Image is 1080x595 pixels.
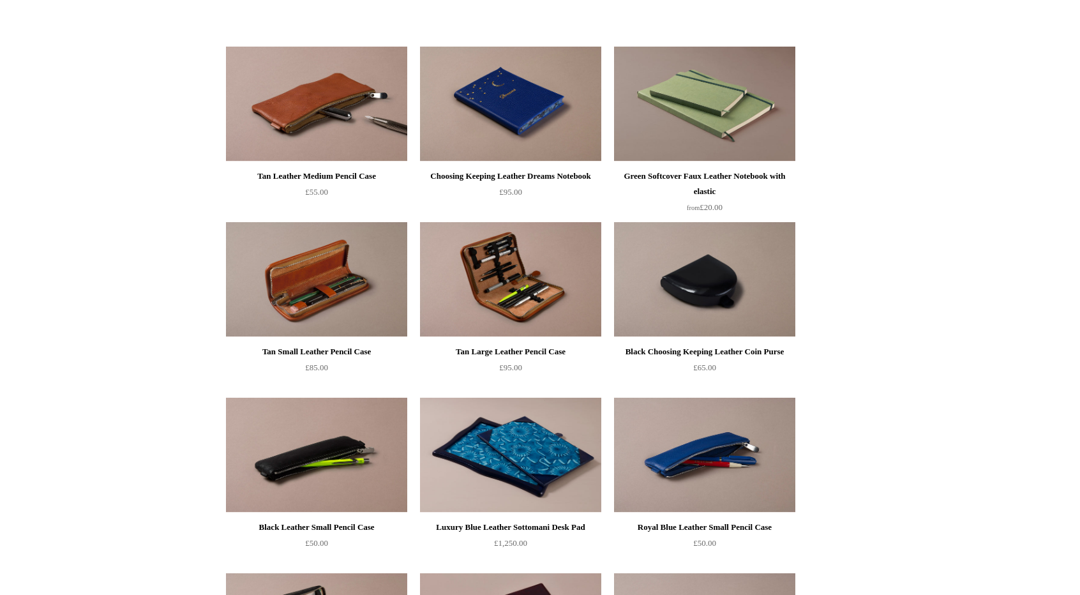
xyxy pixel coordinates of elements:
[420,398,601,513] img: Luxury Blue Leather Sottomani Desk Pad
[614,222,795,337] a: Black Choosing Keeping Leather Coin Purse Black Choosing Keeping Leather Coin Purse
[420,398,601,513] a: Luxury Blue Leather Sottomani Desk Pad Luxury Blue Leather Sottomani Desk Pad
[687,204,700,211] span: from
[423,520,598,535] div: Luxury Blue Leather Sottomani Desk Pad
[229,169,404,184] div: Tan Leather Medium Pencil Case
[614,520,795,572] a: Royal Blue Leather Small Pencil Case £50.00
[614,398,795,513] img: Royal Blue Leather Small Pencil Case
[226,47,407,162] a: Tan Leather Medium Pencil Case Tan Leather Medium Pencil Case
[693,363,716,372] span: £65.00
[614,47,795,162] a: Green Softcover Faux Leather Notebook with elastic Green Softcover Faux Leather Notebook with ela...
[499,363,522,372] span: £95.00
[226,398,407,513] a: Black Leather Small Pencil Case Black Leather Small Pencil Case
[423,344,598,359] div: Tan Large Leather Pencil Case
[687,202,723,212] span: £20.00
[617,344,792,359] div: Black Choosing Keeping Leather Coin Purse
[420,169,601,221] a: Choosing Keeping Leather Dreams Notebook £95.00
[499,187,522,197] span: £95.00
[305,363,328,372] span: £85.00
[420,222,601,337] a: Tan Large Leather Pencil Case Tan Large Leather Pencil Case
[229,344,404,359] div: Tan Small Leather Pencil Case
[305,538,328,548] span: £50.00
[226,520,407,572] a: Black Leather Small Pencil Case £50.00
[420,47,601,162] img: Choosing Keeping Leather Dreams Notebook
[693,538,716,548] span: £50.00
[226,344,407,396] a: Tan Small Leather Pencil Case £85.00
[226,222,407,337] a: Tan Small Leather Pencil Case Tan Small Leather Pencil Case
[614,222,795,337] img: Black Choosing Keeping Leather Coin Purse
[614,47,795,162] img: Green Softcover Faux Leather Notebook with elastic
[420,222,601,337] img: Tan Large Leather Pencil Case
[229,520,404,535] div: Black Leather Small Pencil Case
[617,169,792,199] div: Green Softcover Faux Leather Notebook with elastic
[614,344,795,396] a: Black Choosing Keeping Leather Coin Purse £65.00
[226,47,407,162] img: Tan Leather Medium Pencil Case
[614,169,795,221] a: Green Softcover Faux Leather Notebook with elastic from£20.00
[494,538,527,548] span: £1,250.00
[305,187,328,197] span: £55.00
[420,520,601,572] a: Luxury Blue Leather Sottomani Desk Pad £1,250.00
[226,169,407,221] a: Tan Leather Medium Pencil Case £55.00
[226,222,407,337] img: Tan Small Leather Pencil Case
[226,398,407,513] img: Black Leather Small Pencil Case
[423,169,598,184] div: Choosing Keeping Leather Dreams Notebook
[614,398,795,513] a: Royal Blue Leather Small Pencil Case Royal Blue Leather Small Pencil Case
[617,520,792,535] div: Royal Blue Leather Small Pencil Case
[420,47,601,162] a: Choosing Keeping Leather Dreams Notebook Choosing Keeping Leather Dreams Notebook
[420,344,601,396] a: Tan Large Leather Pencil Case £95.00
